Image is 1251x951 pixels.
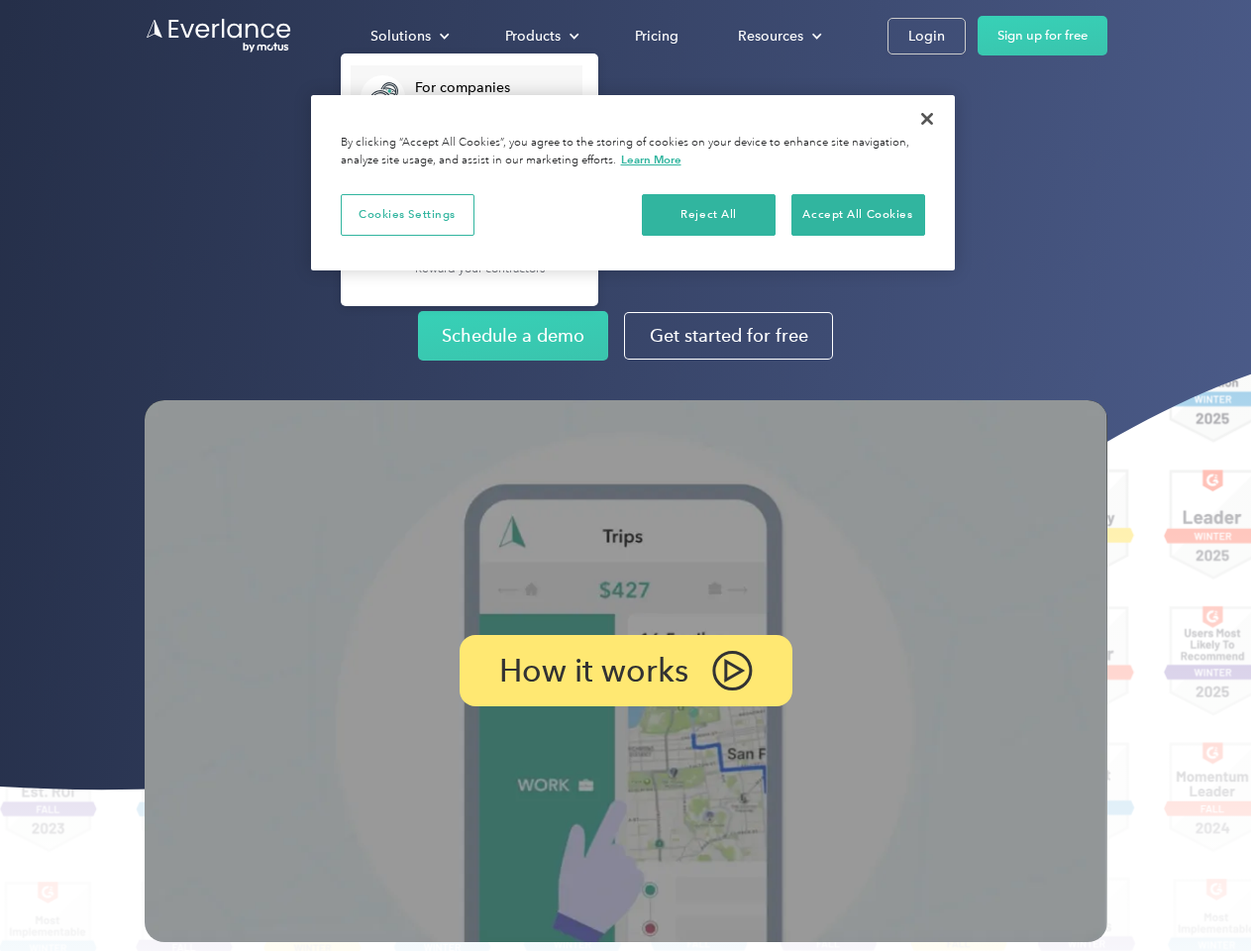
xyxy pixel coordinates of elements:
[718,19,838,53] div: Resources
[905,97,949,141] button: Close
[351,19,466,53] div: Solutions
[370,24,431,49] div: Solutions
[624,312,833,360] a: Get started for free
[615,19,698,53] a: Pricing
[341,194,474,236] button: Cookies Settings
[145,17,293,54] a: Go to homepage
[499,659,688,683] p: How it works
[485,19,595,53] div: Products
[341,135,925,169] div: By clicking “Accept All Cookies”, you agree to the storing of cookies on your device to enhance s...
[311,95,955,270] div: Cookie banner
[341,53,598,306] nav: Solutions
[418,311,608,361] a: Schedule a demo
[146,118,246,159] input: Submit
[311,95,955,270] div: Privacy
[642,194,776,236] button: Reject All
[415,78,573,98] div: For companies
[887,18,966,54] a: Login
[908,24,945,49] div: Login
[978,16,1107,55] a: Sign up for free
[621,153,681,166] a: More information about your privacy, opens in a new tab
[738,24,803,49] div: Resources
[635,24,678,49] div: Pricing
[791,194,925,236] button: Accept All Cookies
[351,65,582,130] a: For companiesEasy vehicle reimbursements
[505,24,561,49] div: Products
